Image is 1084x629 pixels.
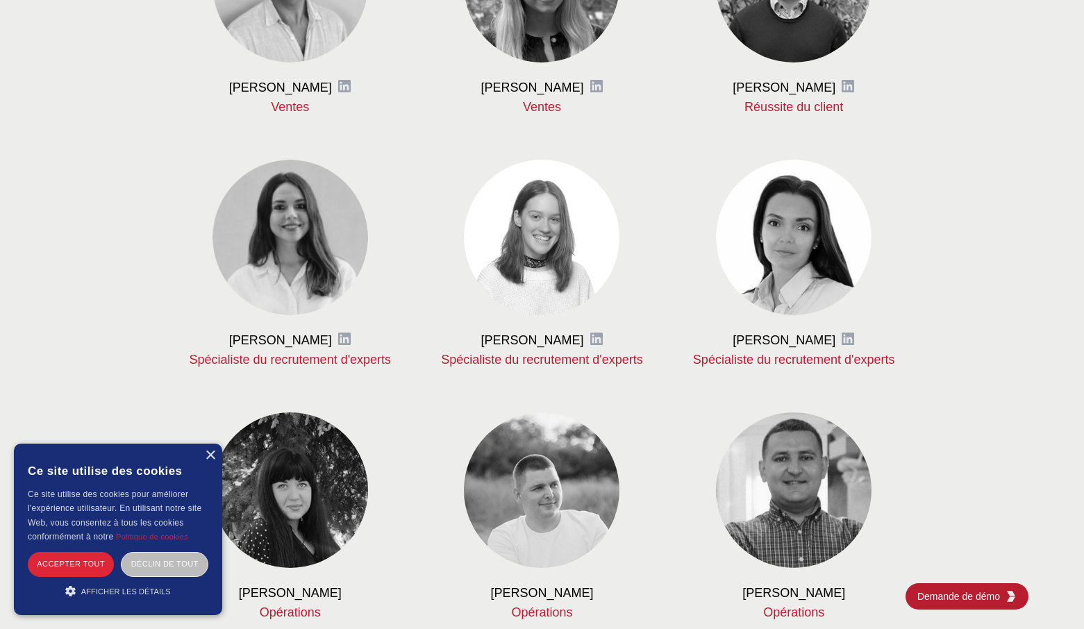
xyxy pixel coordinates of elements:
div: Accepter tout [28,552,114,576]
img: Pavlo Krotov [464,412,619,568]
iframe: Chat Widget [1015,562,1084,629]
p: Ventes [187,99,394,115]
div: Ce site utilise des cookies [28,454,208,487]
div: Widget de chat [1015,562,1084,629]
h3: [PERSON_NAME] [490,585,593,601]
p: Opérations [690,604,898,621]
p: Spécialiste du recrutement d'experts [187,351,394,368]
span: Ce site utilise des cookies pour améliorer l'expérience utilisateur. En utilisant notre site Web,... [28,489,201,542]
a: Demande de démoKGG [906,583,1028,610]
img: Yelyzaveta Krotova [212,412,368,568]
h3: [PERSON_NAME] [733,79,835,96]
h3: [PERSON_NAME] [229,332,332,349]
span: Afficher les détails [81,587,171,596]
span: Demande de démo [917,589,1006,603]
div: Afficher les détails [28,584,208,598]
p: Opérations [187,604,394,621]
h3: [PERSON_NAME] [733,332,835,349]
div: Fermer [205,451,215,461]
a: Politique de cookies [116,532,188,541]
h3: [PERSON_NAME] [481,79,583,96]
p: Réussite du client [690,99,898,115]
h3: [PERSON_NAME] [239,585,342,601]
img: Zhanna Podtykan [716,160,872,315]
div: Déclin de tout [121,552,208,576]
p: Spécialiste du recrutement d'experts [438,351,646,368]
img: KGG [1006,591,1017,602]
p: Ventes [438,99,646,115]
img: Daryna Podoliak [464,160,619,315]
img: Karina Stopachynska [212,160,368,315]
h3: [PERSON_NAME] [481,332,583,349]
h3: [PERSON_NAME] [742,585,845,601]
p: Opérations [438,604,646,621]
img: Serhii Prokopenko [716,412,872,568]
h3: [PERSON_NAME] [229,79,332,96]
p: Spécialiste du recrutement d'experts [690,351,898,368]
